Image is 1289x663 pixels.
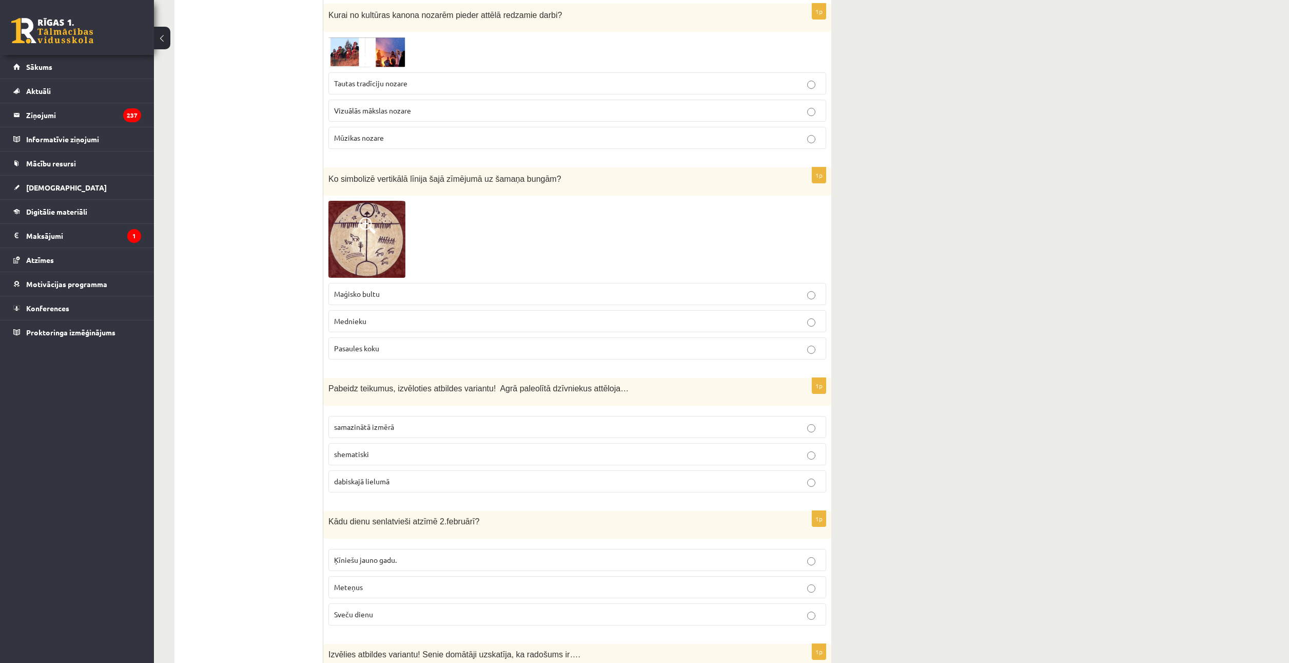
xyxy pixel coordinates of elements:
[328,384,629,393] span: Pabeidz teikumus, izvēloties atbildes variantu! Agrā paleolītā dzīvniekus attēloja…
[334,344,379,353] span: Pasaules koku
[807,451,815,460] input: shematiski
[334,477,389,486] span: dabiskajā lielumā
[807,318,815,327] input: Mednieku
[812,377,826,394] p: 1p
[334,555,397,564] span: Ķīniešu jauno gadu.
[13,151,141,175] a: Mācību resursi
[26,159,76,168] span: Mācību resursi
[328,201,405,278] img: 1.jpg
[334,106,411,115] span: Vizuālās mākslas nozare
[328,11,562,20] span: Kurai no kultūras kanona nozarēm pieder attēlā redzamie darbi?
[334,79,407,88] span: Tautas tradīciju nozare
[807,479,815,487] input: dabiskajā lielumā
[812,510,826,527] p: 1p
[328,650,580,659] span: Izvēlies atbildes variantu! Senie domātāji uzskatīja, ka radošums ir….
[328,37,405,67] img: Ekr%C4%81nuz%C5%86%C4%93mums_2024-07-24_223245.png
[26,86,51,96] span: Aktuāli
[13,296,141,320] a: Konferences
[127,229,141,243] i: 1
[13,200,141,223] a: Digitālie materiāli
[334,610,373,619] span: Sveču dienu
[13,127,141,151] a: Informatīvie ziņojumi
[328,517,479,526] span: Kādu dienu senlatvieši atzīmē 2.februārī?
[334,289,380,298] span: Maģisko bultu
[807,135,815,143] input: Mūzikas nozare
[807,81,815,89] input: Tautas tradīciju nozare
[807,291,815,299] input: Maģisko bultu
[13,103,141,127] a: Ziņojumi237
[328,175,561,183] span: Ko simbolizē vertikālā līnija šajā zīmējumā uz šamaņa bungām?
[26,183,107,192] span: [DEMOGRAPHIC_DATA]
[13,176,141,199] a: [DEMOGRAPHIC_DATA]
[13,224,141,248] a: Maksājumi1
[11,18,93,44] a: Rīgas 1. Tālmācības vidusskola
[807,346,815,354] input: Pasaules koku
[807,108,815,116] input: Vizuālās mākslas nozare
[812,3,826,20] p: 1p
[26,103,141,127] legend: Ziņojumi
[807,424,815,432] input: samazinātā izmērā
[26,279,107,289] span: Motivācijas programma
[334,133,384,142] span: Mūzikas nozare
[26,127,141,151] legend: Informatīvie ziņojumi
[807,557,815,565] input: Ķīniešu jauno gadu.
[334,449,369,459] span: shematiski
[26,255,54,264] span: Atzīmes
[807,612,815,620] input: Sveču dienu
[123,108,141,122] i: 237
[26,224,141,248] legend: Maksājumi
[26,304,69,313] span: Konferences
[13,272,141,296] a: Motivācijas programma
[26,328,115,337] span: Proktoringa izmēģinājums
[13,55,141,79] a: Sākums
[334,582,363,592] span: Meteņus
[13,320,141,344] a: Proktoringa izmēģinājums
[807,584,815,593] input: Meteņus
[812,167,826,183] p: 1p
[334,422,394,431] span: samazinātā izmērā
[812,643,826,660] p: 1p
[13,248,141,272] a: Atzīmes
[334,316,366,326] span: Mednieku
[13,79,141,103] a: Aktuāli
[26,207,87,216] span: Digitālie materiāli
[26,62,52,71] span: Sākums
